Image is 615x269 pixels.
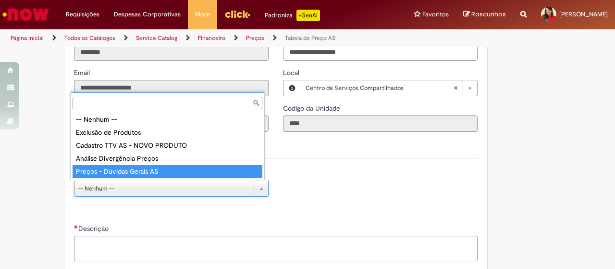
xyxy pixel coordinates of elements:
[73,139,262,152] div: Cadastro TTV AS - NOVO PRODUTO
[73,152,262,165] div: Análise Divergência Preços
[73,113,262,126] div: -- Nenhum --
[73,126,262,139] div: Exclusão de Produtos
[71,111,264,180] ul: Tipo de Solicitação
[73,165,262,178] div: Preços - Dúvidas Gerais AS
